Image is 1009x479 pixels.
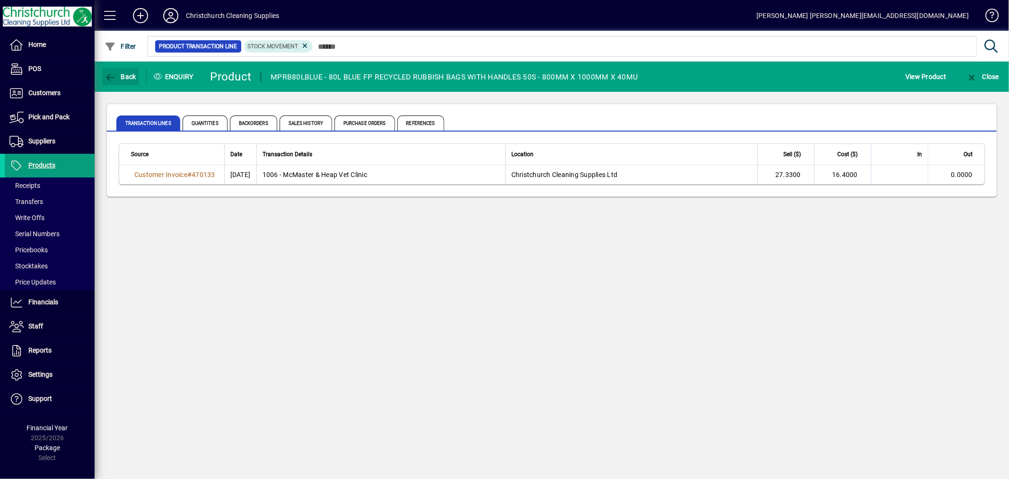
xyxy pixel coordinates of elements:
span: Close [966,73,999,80]
td: 16.4000 [814,165,871,184]
span: Transaction Lines [116,115,180,131]
span: Quantities [183,115,228,131]
span: View Product [905,69,946,84]
app-page-header-button: Close enquiry [956,68,1009,85]
div: [PERSON_NAME] [PERSON_NAME][EMAIL_ADDRESS][DOMAIN_NAME] [756,8,969,23]
div: Christchurch Cleaning Supplies [186,8,279,23]
a: Suppliers [5,130,95,153]
span: Serial Numbers [9,230,60,238]
span: Staff [28,322,43,330]
a: Serial Numbers [5,226,95,242]
mat-chip: Product Transaction Type: Stock movement [244,40,313,53]
span: Sell ($) [783,149,801,160]
a: Support [5,387,95,411]
button: Back [102,68,139,85]
span: Financials [28,298,58,306]
a: POS [5,57,95,81]
span: Support [28,395,52,402]
span: Package [35,444,60,452]
a: Knowledge Base [978,2,997,33]
button: Filter [102,38,139,55]
span: Stock movement [248,43,298,50]
div: Date [230,149,251,160]
span: Source [131,149,149,160]
span: Cost ($) [837,149,858,160]
a: Financials [5,291,95,314]
a: Reports [5,339,95,363]
span: Product Transaction Line [159,42,237,51]
span: Christchurch Cleaning Supplies Ltd [511,171,618,178]
span: 0.0000 [951,171,973,178]
span: References [397,115,444,131]
a: Price Updates [5,274,95,290]
a: Receipts [5,177,95,194]
span: Date [230,149,242,160]
span: Suppliers [28,137,55,145]
button: View Product [903,68,948,85]
a: Customers [5,81,95,105]
div: Enquiry [147,69,203,84]
span: Pick and Pack [28,113,70,121]
span: Products [28,161,55,169]
a: Settings [5,363,95,387]
app-page-header-button: Back [95,68,147,85]
span: Transaction Details [263,149,312,160]
span: Sales History [280,115,332,131]
span: In [917,149,922,160]
span: Location [511,149,534,160]
span: Price Updates [9,278,56,286]
div: MPRB80LBLUE - 80L BLUE FP RECYCLED RUBBISH BAGS WITH HANDLES 50S - 800MM X 1000MM X 40MU [271,70,638,85]
a: Home [5,33,95,57]
div: Sell ($) [763,149,809,160]
span: Receipts [9,182,40,189]
span: Settings [28,371,53,378]
span: Filter [105,43,136,50]
span: 470133 [192,171,215,178]
div: Source [131,149,219,160]
td: 1006 - McMaster & Heap Vet Clinic [256,165,505,184]
span: Customer Invoice [134,171,187,178]
span: Back [105,73,136,80]
span: Transfers [9,198,43,205]
a: Customer Invoice#470133 [131,169,219,180]
a: Write Offs [5,210,95,226]
div: Cost ($) [820,149,866,160]
span: Pricebooks [9,246,48,254]
span: Customers [28,89,61,97]
button: Close [964,68,1001,85]
a: Transfers [5,194,95,210]
a: Staff [5,315,95,338]
span: # [187,171,192,178]
button: Add [125,7,156,24]
td: 27.3300 [757,165,814,184]
span: Financial Year [27,424,68,432]
td: [DATE] [224,165,256,184]
span: Write Offs [9,214,44,222]
a: Pick and Pack [5,106,95,129]
span: Stocktakes [9,262,48,270]
div: Location [511,149,752,160]
span: Purchase Orders [334,115,395,131]
span: Out [964,149,973,160]
span: Reports [28,346,52,354]
div: Product [211,69,252,84]
span: Home [28,41,46,48]
span: POS [28,65,41,72]
span: Backorders [230,115,277,131]
button: Profile [156,7,186,24]
a: Stocktakes [5,258,95,274]
a: Pricebooks [5,242,95,258]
